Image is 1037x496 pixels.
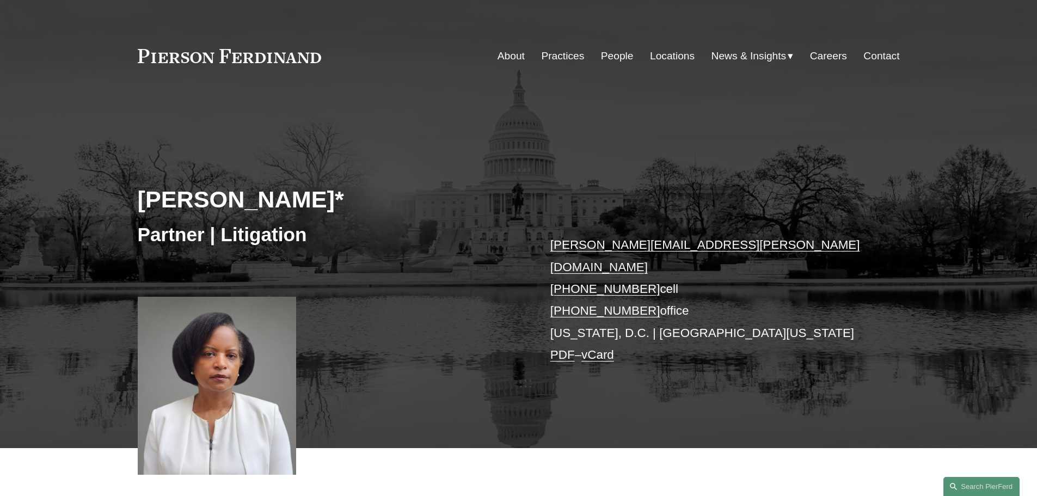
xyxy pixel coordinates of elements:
[498,46,525,66] a: About
[550,348,575,362] a: PDF
[550,304,660,317] a: [PHONE_NUMBER]
[810,46,847,66] a: Careers
[601,46,634,66] a: People
[863,46,899,66] a: Contact
[138,185,519,213] h2: [PERSON_NAME]*
[711,46,794,66] a: folder dropdown
[943,477,1020,496] a: Search this site
[711,47,787,66] span: News & Insights
[581,348,614,362] a: vCard
[550,282,660,296] a: [PHONE_NUMBER]
[138,223,519,247] h3: Partner | Litigation
[650,46,695,66] a: Locations
[550,234,868,366] p: cell office [US_STATE], D.C. | [GEOGRAPHIC_DATA][US_STATE] –
[550,238,860,273] a: [PERSON_NAME][EMAIL_ADDRESS][PERSON_NAME][DOMAIN_NAME]
[541,46,584,66] a: Practices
